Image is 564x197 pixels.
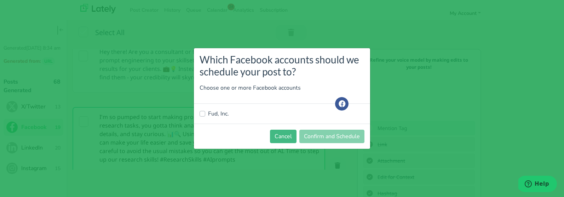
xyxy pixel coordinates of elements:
label: Fud, Inc. [208,109,229,118]
button: Confirm and Schedule [299,130,364,143]
h3: Which Facebook accounts should we schedule your post to? [200,54,364,78]
p: Choose one or more Facebook accounts [200,84,364,92]
iframe: Opens a widget where you can find more information [518,176,557,193]
button: Cancel [270,130,297,143]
